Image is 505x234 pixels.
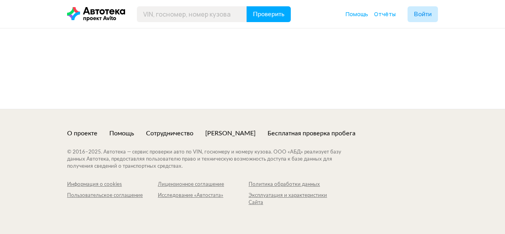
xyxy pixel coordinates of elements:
a: Бесплатная проверка пробега [267,129,355,138]
a: Отчёты [374,10,396,18]
a: Лицензионное соглашение [158,181,249,188]
a: Помощь [109,129,134,138]
a: Политика обработки данных [249,181,339,188]
div: Пользовательское соглашение [67,192,158,199]
button: Проверить [247,6,291,22]
a: Пользовательское соглашение [67,192,158,206]
a: Эксплуатация и характеристики Сайта [249,192,339,206]
button: Войти [408,6,438,22]
span: Проверить [253,11,284,17]
div: © 2016– 2025 . Автотека — сервис проверки авто по VIN, госномеру и номеру кузова. ООО «АБД» реали... [67,149,357,170]
a: Помощь [346,10,368,18]
a: Информация о cookies [67,181,158,188]
a: О проекте [67,129,97,138]
span: Войти [414,11,432,17]
a: [PERSON_NAME] [205,129,256,138]
a: Сотрудничество [146,129,193,138]
div: Исследование «Автостата» [158,192,249,199]
a: Исследование «Автостата» [158,192,249,206]
input: VIN, госномер, номер кузова [137,6,247,22]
